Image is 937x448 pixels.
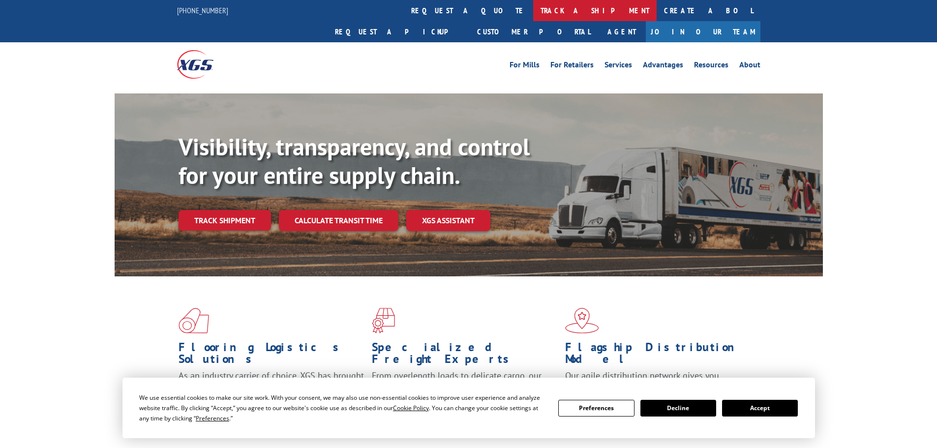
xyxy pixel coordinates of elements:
a: Request a pickup [328,21,470,42]
a: Join Our Team [646,21,760,42]
span: Our agile distribution network gives you nationwide inventory management on demand. [565,370,746,393]
a: [PHONE_NUMBER] [177,5,228,15]
button: Accept [722,400,798,417]
a: Agent [598,21,646,42]
p: From overlength loads to delicate cargo, our experienced staff knows the best way to move your fr... [372,370,558,414]
span: Cookie Policy [393,404,429,412]
button: Preferences [558,400,634,417]
b: Visibility, transparency, and control for your entire supply chain. [179,131,530,190]
div: We use essential cookies to make our site work. With your consent, we may also use non-essential ... [139,392,546,423]
a: Track shipment [179,210,271,231]
a: Resources [694,61,728,72]
img: xgs-icon-total-supply-chain-intelligence-red [179,308,209,333]
a: Services [605,61,632,72]
span: As an industry carrier of choice, XGS has brought innovation and dedication to flooring logistics... [179,370,364,405]
h1: Flooring Logistics Solutions [179,341,364,370]
button: Decline [640,400,716,417]
h1: Specialized Freight Experts [372,341,558,370]
div: Cookie Consent Prompt [122,378,815,438]
span: Preferences [196,414,229,422]
a: For Retailers [550,61,594,72]
a: XGS ASSISTANT [406,210,490,231]
a: Customer Portal [470,21,598,42]
a: About [739,61,760,72]
img: xgs-icon-focused-on-flooring-red [372,308,395,333]
a: Calculate transit time [279,210,398,231]
a: Advantages [643,61,683,72]
h1: Flagship Distribution Model [565,341,751,370]
a: For Mills [510,61,540,72]
img: xgs-icon-flagship-distribution-model-red [565,308,599,333]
